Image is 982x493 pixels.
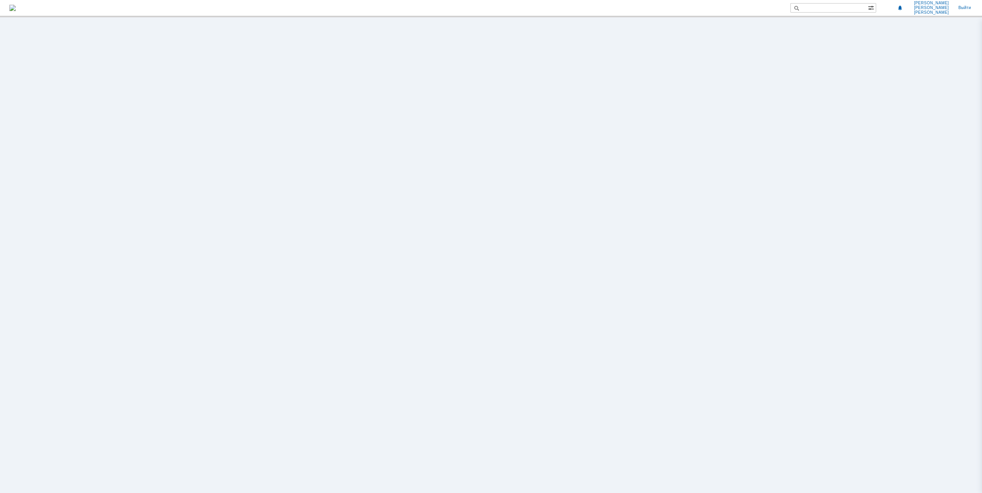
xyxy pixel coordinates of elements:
span: [PERSON_NAME] [914,6,949,10]
span: [PERSON_NAME] [914,10,949,15]
img: logo [9,5,16,11]
span: [PERSON_NAME] [914,1,949,6]
span: Расширенный поиск [868,4,876,11]
a: Перейти на домашнюю страницу [9,5,16,11]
